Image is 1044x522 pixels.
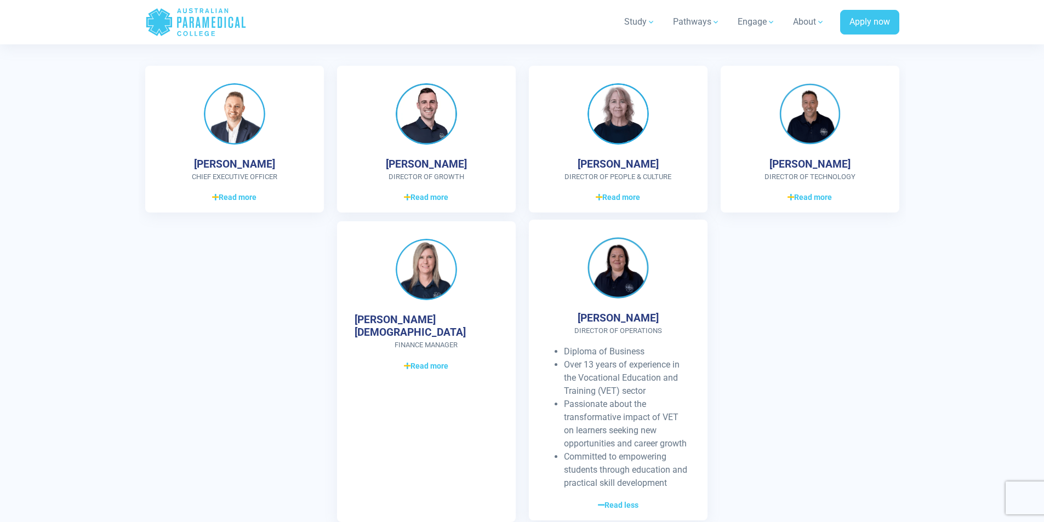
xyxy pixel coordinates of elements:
[786,7,831,37] a: About
[546,325,690,336] span: Director of Operations
[587,83,649,145] img: Sally Metcalf
[396,83,457,145] img: Stephen Booth
[598,500,638,511] span: Read less
[731,7,782,37] a: Engage
[355,359,498,372] a: Read more
[355,171,498,182] span: Director of Growth
[578,312,659,324] h4: [PERSON_NAME]
[386,158,467,170] h4: [PERSON_NAME]
[596,192,640,203] span: Read more
[194,158,275,170] h4: [PERSON_NAME]
[546,191,690,204] a: Read more
[546,498,690,512] a: Read less
[404,192,448,203] span: Read more
[145,4,247,40] a: Australian Paramedical College
[546,171,690,182] span: Director of People & Culture
[564,358,690,398] li: Over 13 years of experience in the Vocational Education and Training (VET) sector
[404,360,448,372] span: Read more
[564,450,690,490] li: Committed to empowering students through education and practical skill development
[769,158,851,170] h4: [PERSON_NAME]
[355,191,498,204] a: Read more
[355,340,498,351] span: Finance Manager
[840,10,899,35] a: Apply now
[618,7,662,37] a: Study
[779,83,841,145] img: Kieron Mulcahy
[587,237,649,299] img: Jodi Weatherall
[564,345,690,358] li: Diploma of Business
[788,192,832,203] span: Read more
[564,398,690,450] li: Passionate about the transformative impact of VET on learners seeking new opportunities and caree...
[578,158,659,170] h4: [PERSON_NAME]
[738,191,882,204] a: Read more
[212,192,256,203] span: Read more
[396,239,457,300] img: Andrea Male
[738,171,882,182] span: Director of Technology
[163,171,306,182] span: CHIEF EXECUTIVE OFFICER
[204,83,265,145] img: Ben Poppy
[666,7,727,37] a: Pathways
[355,313,498,339] h4: [PERSON_NAME][DEMOGRAPHIC_DATA]
[163,191,306,204] a: Read more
